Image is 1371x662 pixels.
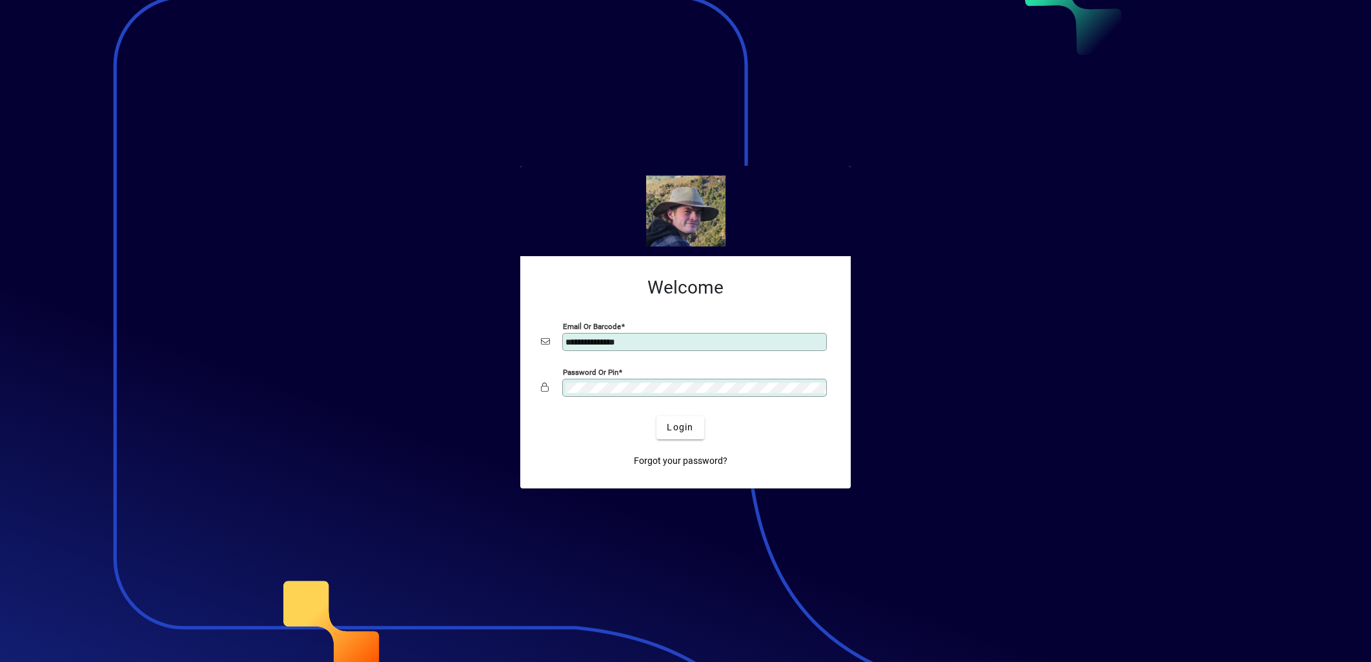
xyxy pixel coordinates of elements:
h2: Welcome [541,277,830,299]
mat-label: Password or Pin [563,367,618,376]
button: Login [656,416,704,439]
a: Forgot your password? [629,450,733,473]
mat-label: Email or Barcode [563,321,621,330]
span: Login [667,421,693,434]
span: Forgot your password? [634,454,727,468]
